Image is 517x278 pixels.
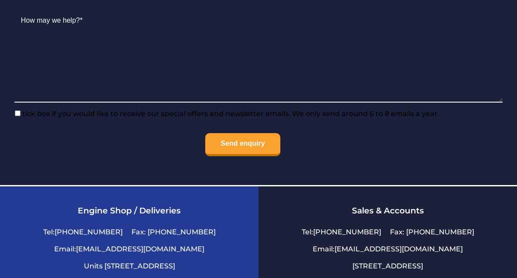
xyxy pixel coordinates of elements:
[21,110,439,118] span: tick box if you would like to receive our special offers and newsletter emails. We only send arou...
[55,228,123,236] a: [PHONE_NUMBER]
[348,257,427,275] li: [STREET_ADDRESS]
[39,223,127,240] li: Tel:
[308,240,467,257] li: Email:
[127,223,220,240] li: Fax: [PHONE_NUMBER]
[79,257,179,275] li: Units [STREET_ADDRESS]
[11,206,248,216] h3: Engine Shop / Deliveries
[269,206,506,216] h3: Sales & Accounts
[313,228,381,236] a: [PHONE_NUMBER]
[205,133,280,156] input: Send enquiry
[15,110,21,116] input: tick box if you would like to receive our special offers and newsletter emails. We only send arou...
[334,245,463,253] a: [EMAIL_ADDRESS][DOMAIN_NAME]
[50,240,209,257] li: Email:
[76,245,204,253] a: [EMAIL_ADDRESS][DOMAIN_NAME]
[297,223,386,240] li: Tel:
[386,223,479,240] li: Fax: [PHONE_NUMBER]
